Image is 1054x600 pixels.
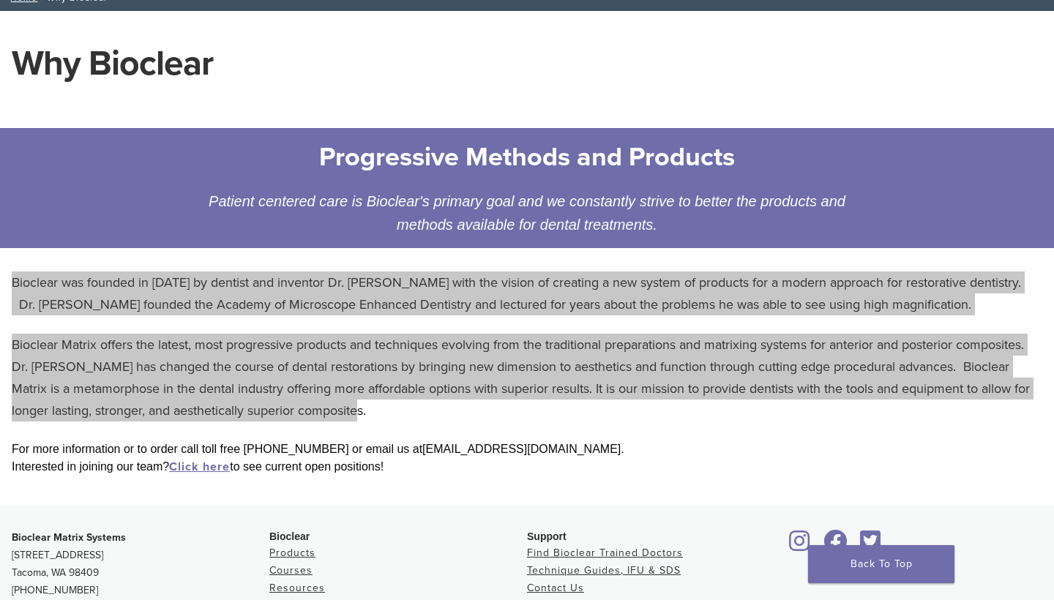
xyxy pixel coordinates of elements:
[187,140,867,175] h2: Progressive Methods and Products
[269,547,315,559] a: Products
[855,539,886,553] a: Bioclear
[12,271,1042,315] p: Bioclear was founded in [DATE] by dentist and inventor Dr. [PERSON_NAME] with the vision of creat...
[527,564,681,577] a: Technique Guides, IFU & SDS
[269,582,325,594] a: Resources
[169,460,230,474] a: Click here
[12,334,1042,421] p: Bioclear Matrix offers the latest, most progressive products and techniques evolving from the tra...
[818,539,852,553] a: Bioclear
[269,564,313,577] a: Courses
[12,458,1042,476] div: Interested in joining our team? to see current open positions!
[12,46,1042,81] h1: Why Bioclear
[12,529,269,599] p: [STREET_ADDRESS] Tacoma, WA 98409 [PHONE_NUMBER]
[12,440,1042,458] div: For more information or to order call toll free [PHONE_NUMBER] or email us at [EMAIL_ADDRESS][DOM...
[527,582,584,594] a: Contact Us
[176,190,878,236] div: Patient centered care is Bioclear's primary goal and we constantly strive to better the products ...
[808,545,954,583] a: Back To Top
[269,530,310,542] span: Bioclear
[785,539,815,553] a: Bioclear
[12,531,126,544] strong: Bioclear Matrix Systems
[527,530,567,542] span: Support
[527,547,683,559] a: Find Bioclear Trained Doctors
